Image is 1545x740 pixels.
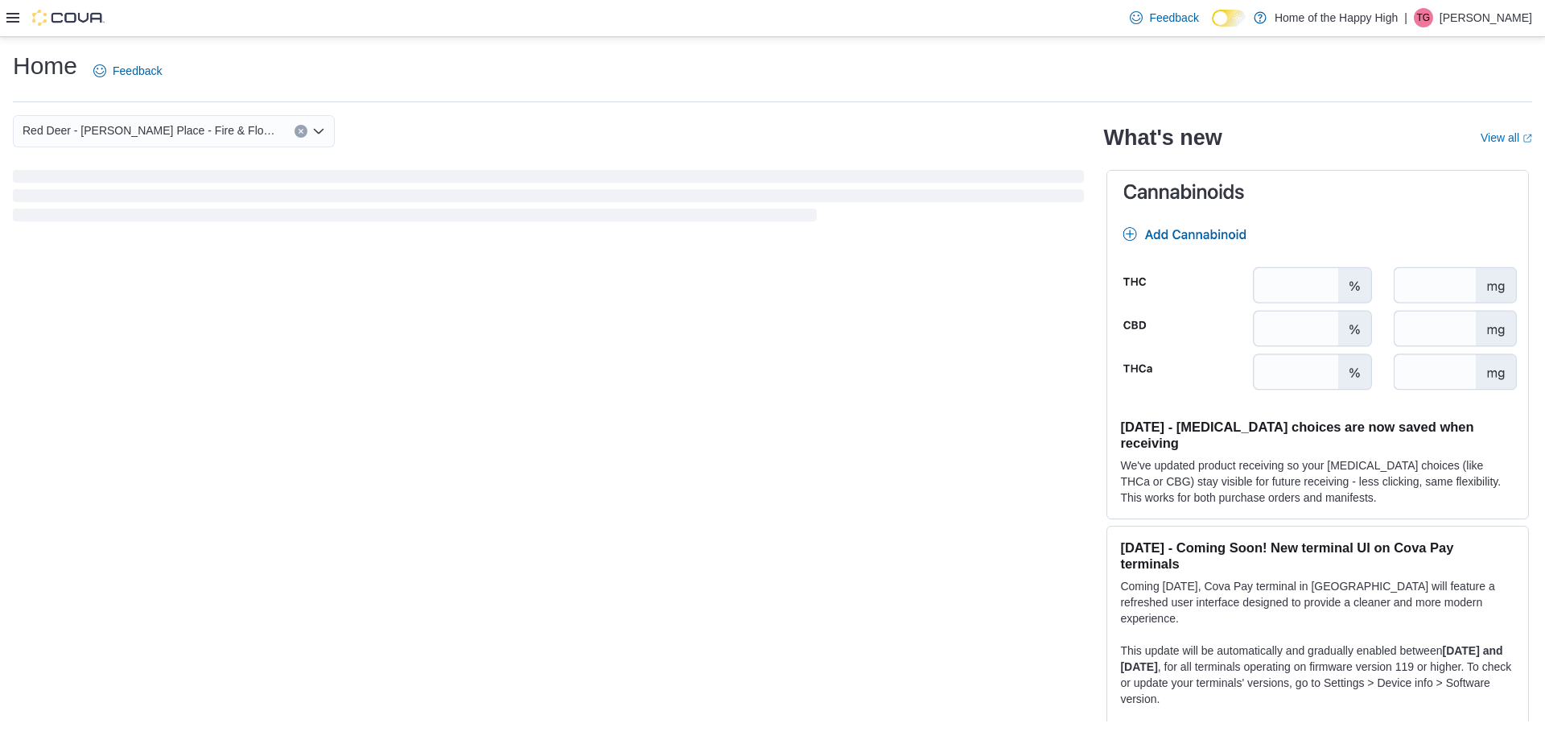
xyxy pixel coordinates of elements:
strong: [DATE] and [DATE] [1120,644,1502,673]
div: Takara Grant [1414,8,1433,27]
a: View allExternal link [1481,131,1532,144]
p: [PERSON_NAME] [1440,8,1532,27]
h3: [DATE] - [MEDICAL_DATA] choices are now saved when receiving [1120,419,1515,451]
img: Cova [32,10,105,26]
span: Feedback [113,63,162,79]
span: Feedback [1149,10,1198,26]
p: This update will be automatically and gradually enabled between , for all terminals operating on ... [1120,643,1515,707]
p: Home of the Happy High [1275,8,1398,27]
span: Loading [13,173,1084,225]
h1: Home [13,50,77,82]
span: Red Deer - [PERSON_NAME] Place - Fire & Flower [23,121,278,140]
button: Clear input [295,125,307,138]
a: Feedback [87,55,168,87]
a: Feedback [1123,2,1205,34]
p: | [1404,8,1407,27]
h3: [DATE] - Coming Soon! New terminal UI on Cova Pay terminals [1120,539,1515,572]
h2: What's new [1103,125,1222,151]
p: Coming [DATE], Cova Pay terminal in [GEOGRAPHIC_DATA] will feature a refreshed user interface des... [1120,578,1515,626]
svg: External link [1522,134,1532,143]
button: Open list of options [312,125,325,138]
span: TG [1417,8,1431,27]
p: We've updated product receiving so your [MEDICAL_DATA] choices (like THCa or CBG) stay visible fo... [1120,457,1515,506]
input: Dark Mode [1212,10,1246,27]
